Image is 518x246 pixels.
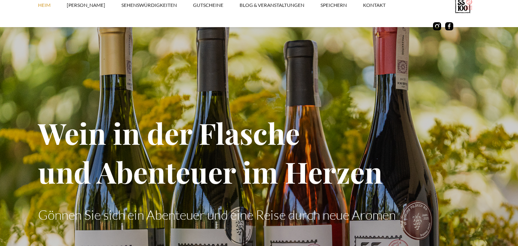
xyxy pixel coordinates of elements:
font: Gönnen Sie sich ein Abenteuer und eine Reise durch neue Aromen [38,207,396,223]
font: Heim [38,2,51,8]
font: [PERSON_NAME] [67,2,105,8]
font: SPEICHERN [321,2,347,8]
font: Gutscheine [193,2,223,8]
font: Kontakt [363,2,386,8]
font: SEHENSWÜRDIGKEITEN [121,2,177,8]
font: Wein in der Flasche [38,113,300,152]
font: Blog & Veranstaltungen [240,2,304,8]
font: und Abenteuer im Herzen [38,152,382,191]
